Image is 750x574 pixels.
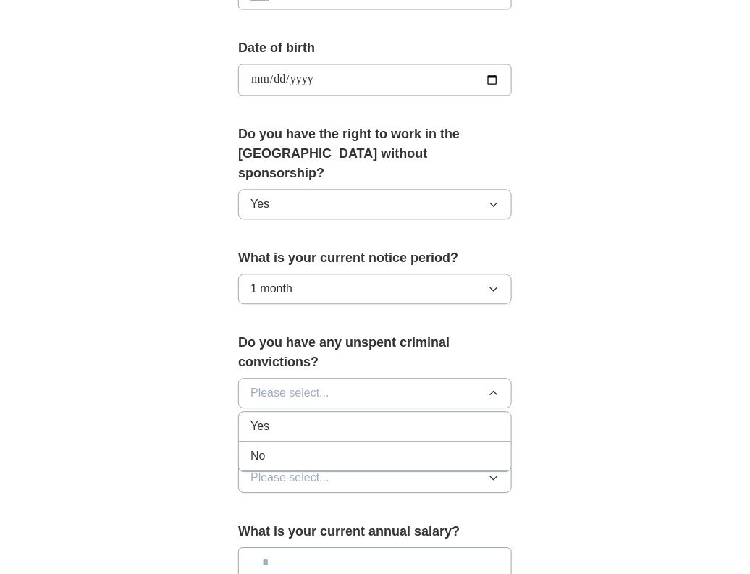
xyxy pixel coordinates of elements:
[238,190,512,220] button: Yes
[250,385,329,402] span: Please select...
[250,470,329,487] span: Please select...
[238,334,512,373] label: Do you have any unspent criminal convictions?
[250,448,265,465] span: No
[238,463,512,494] button: Please select...
[238,274,512,305] button: 1 month
[238,249,512,269] label: What is your current notice period?
[238,523,512,542] label: What is your current annual salary?
[250,281,292,298] span: 1 month
[238,379,512,409] button: Please select...
[238,39,512,59] label: Date of birth
[250,418,269,436] span: Yes
[250,196,269,214] span: Yes
[238,125,512,184] label: Do you have the right to work in the [GEOGRAPHIC_DATA] without sponsorship?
